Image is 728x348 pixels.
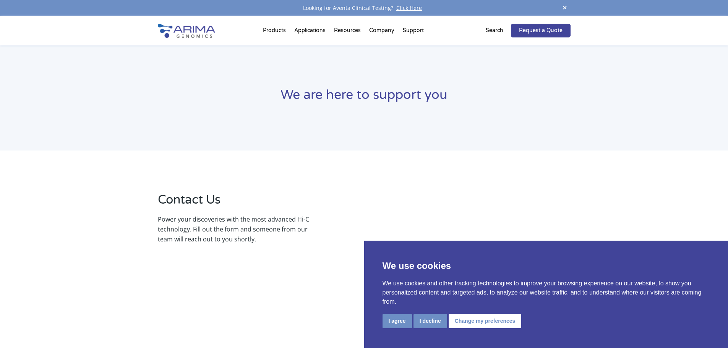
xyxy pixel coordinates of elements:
a: Request a Quote [511,24,571,37]
p: We use cookies [383,259,710,273]
div: Looking for Aventa Clinical Testing? [158,3,571,13]
h2: Contact Us [158,191,309,214]
img: Arima-Genomics-logo [158,24,215,38]
h1: We are here to support you [158,86,571,110]
button: Change my preferences [449,314,522,328]
a: Click Here [393,4,425,11]
button: I agree [383,314,412,328]
button: I decline [413,314,447,328]
p: We use cookies and other tracking technologies to improve your browsing experience on our website... [383,279,710,306]
p: Power your discoveries with the most advanced Hi-C technology. Fill out the form and someone from... [158,214,309,244]
p: Search [486,26,503,36]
